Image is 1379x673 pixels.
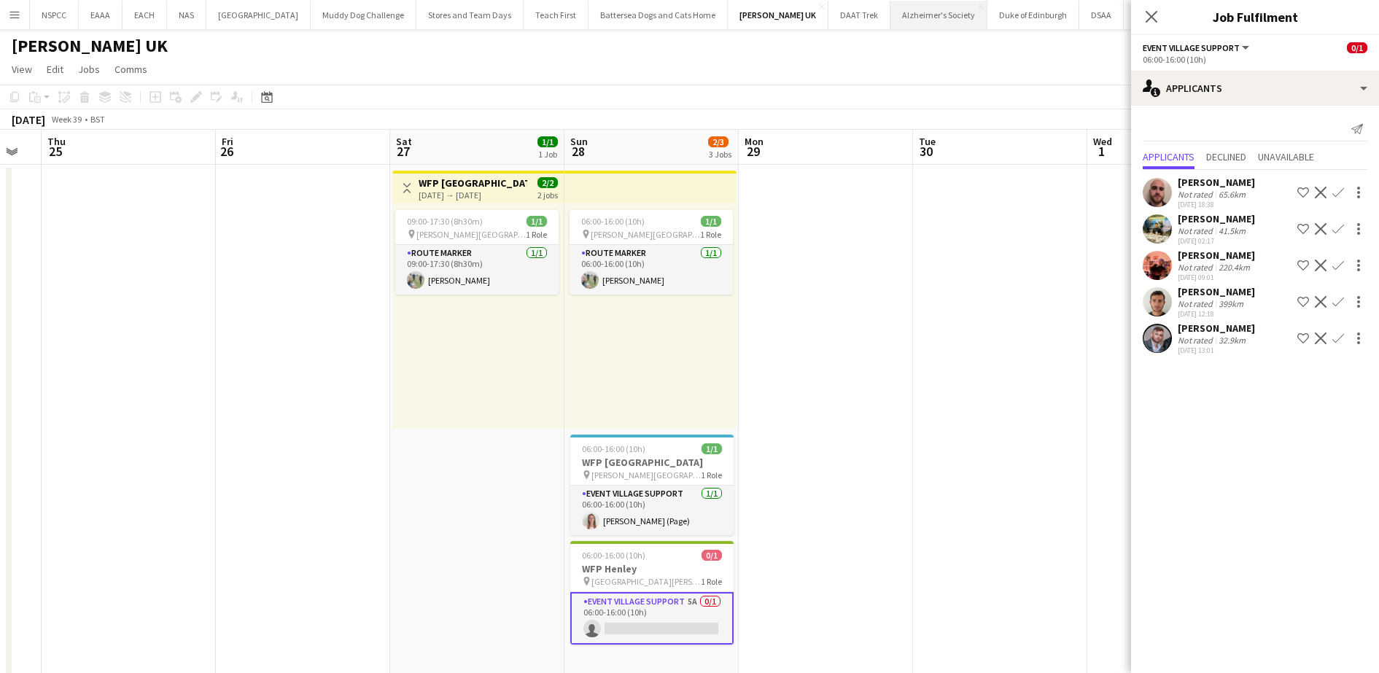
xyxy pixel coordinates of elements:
app-job-card: 06:00-16:00 (10h)1/1 [PERSON_NAME][GEOGRAPHIC_DATA]1 RoleRoute Marker1/106:00-16:00 (10h)[PERSON_... [570,210,733,295]
h1: [PERSON_NAME] UK [12,35,168,57]
span: 1/1 [702,443,722,454]
span: Mon [745,135,764,148]
span: 0/1 [1347,42,1367,53]
span: [PERSON_NAME][GEOGRAPHIC_DATA] [591,470,701,481]
a: Jobs [72,60,106,79]
div: Not rated [1178,225,1216,236]
span: Applicants [1143,152,1195,162]
div: [PERSON_NAME] [1178,249,1255,262]
span: 09:00-17:30 (8h30m) [407,216,483,227]
span: Edit [47,63,63,76]
button: EAAA [79,1,123,29]
div: 3 Jobs [709,149,731,160]
div: 06:00-16:00 (10h) [1143,54,1367,65]
div: [PERSON_NAME] [1178,176,1255,189]
button: Muddy Dog Challenge [311,1,416,29]
span: Jobs [78,63,100,76]
span: 0/1 [702,550,722,561]
span: 06:00-16:00 (10h) [581,216,645,227]
div: 399km [1216,298,1246,309]
app-card-role: Route Marker1/109:00-17:30 (8h30m)[PERSON_NAME] [395,245,559,295]
div: 32.9km [1216,335,1248,346]
app-job-card: 06:00-16:00 (10h)0/1WFP Henley [GEOGRAPHIC_DATA][PERSON_NAME]1 RoleEvent Village Support5A0/106:0... [570,541,734,645]
button: Teach First [524,1,588,29]
span: Event Village Support [1143,42,1240,53]
a: Edit [41,60,69,79]
div: 65.6km [1216,189,1248,200]
h3: WFP [GEOGRAPHIC_DATA] [419,176,527,190]
span: 1 Role [700,229,721,240]
button: DSAA OCR [1124,1,1186,29]
button: Alzheimer's Society [890,1,987,29]
div: 1 Job [538,149,557,160]
span: 25 [45,143,66,160]
div: 41.5km [1216,225,1248,236]
span: Comms [114,63,147,76]
h3: WFP [GEOGRAPHIC_DATA] [570,456,734,469]
div: Applicants [1131,71,1379,106]
div: [PERSON_NAME] [1178,322,1255,335]
span: [PERSON_NAME][GEOGRAPHIC_DATA] [591,229,700,240]
span: 1 Role [526,229,547,240]
app-card-role: Event Village Support1/106:00-16:00 (10h)[PERSON_NAME] (Page) [570,486,734,535]
div: 220.4km [1216,262,1253,273]
span: Sun [570,135,588,148]
span: Declined [1206,152,1246,162]
div: [PERSON_NAME] [1178,285,1255,298]
span: 26 [220,143,233,160]
div: [DATE] [12,112,45,127]
div: [PERSON_NAME] [1178,212,1255,225]
div: Not rated [1178,335,1216,346]
span: [PERSON_NAME][GEOGRAPHIC_DATA] [416,229,526,240]
div: 2 jobs [537,188,558,201]
app-job-card: 06:00-16:00 (10h)1/1WFP [GEOGRAPHIC_DATA] [PERSON_NAME][GEOGRAPHIC_DATA]1 RoleEvent Village Suppo... [570,435,734,535]
app-job-card: 09:00-17:30 (8h30m)1/1 [PERSON_NAME][GEOGRAPHIC_DATA]1 RoleRoute Marker1/109:00-17:30 (8h30m)[PER... [395,210,559,295]
span: 06:00-16:00 (10h) [582,550,645,561]
span: Sat [396,135,412,148]
span: 1/1 [701,216,721,227]
span: Week 39 [48,114,85,125]
span: 30 [917,143,936,160]
div: Not rated [1178,298,1216,309]
div: [DATE] 09:01 [1178,273,1255,282]
span: View [12,63,32,76]
button: Event Village Support [1143,42,1251,53]
span: Thu [47,135,66,148]
div: BST [90,114,105,125]
button: NSPCC [30,1,79,29]
div: [DATE] 12:18 [1178,309,1255,319]
button: DSAA [1079,1,1124,29]
span: 1/1 [527,216,547,227]
app-card-role: Event Village Support5A0/106:00-16:00 (10h) [570,592,734,645]
span: 06:00-16:00 (10h) [582,443,645,454]
h3: Job Fulfilment [1131,7,1379,26]
button: EACH [123,1,167,29]
a: Comms [109,60,153,79]
span: Tue [919,135,936,148]
span: 1 [1091,143,1112,160]
button: Stores and Team Days [416,1,524,29]
span: [GEOGRAPHIC_DATA][PERSON_NAME] [591,576,701,587]
a: View [6,60,38,79]
span: 1 Role [701,470,722,481]
span: 1 Role [701,576,722,587]
button: DAAT Trek [828,1,890,29]
span: 28 [568,143,588,160]
button: [PERSON_NAME] UK [728,1,828,29]
span: 2/3 [708,136,729,147]
span: 27 [394,143,412,160]
span: 29 [742,143,764,160]
span: Fri [222,135,233,148]
button: [GEOGRAPHIC_DATA] [206,1,311,29]
div: Not rated [1178,189,1216,200]
button: Duke of Edinburgh [987,1,1079,29]
h3: WFP Henley [570,562,734,575]
span: Unavailable [1258,152,1314,162]
div: [DATE] 02:17 [1178,236,1255,246]
button: NAS [167,1,206,29]
app-card-role: Route Marker1/106:00-16:00 (10h)[PERSON_NAME] [570,245,733,295]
